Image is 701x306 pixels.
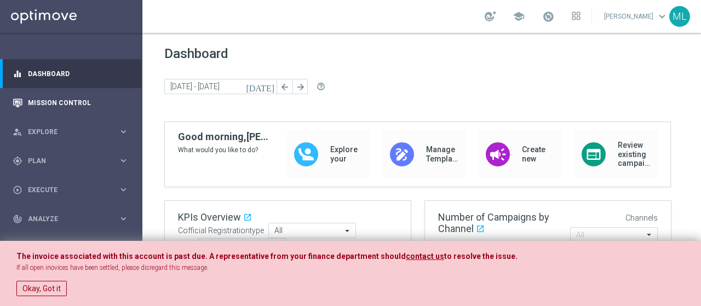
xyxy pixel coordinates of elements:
[13,185,22,195] i: play_circle_outline
[16,263,685,273] p: If all open inovices have been settled, please disregard this message.
[444,252,518,261] span: to resolve the issue.
[13,185,118,195] div: Execute
[12,215,129,223] button: track_changes Analyze keyboard_arrow_right
[13,127,118,137] div: Explore
[16,281,67,296] button: Okay, Got it
[28,129,118,135] span: Explore
[28,158,118,164] span: Plan
[669,6,690,27] div: ML
[13,69,22,79] i: equalizer
[603,8,669,25] a: [PERSON_NAME]keyboard_arrow_down
[13,214,22,224] i: track_changes
[13,59,129,88] div: Dashboard
[118,155,129,166] i: keyboard_arrow_right
[513,10,525,22] span: school
[28,59,129,88] a: Dashboard
[13,214,118,224] div: Analyze
[13,156,22,166] i: gps_fixed
[118,213,129,224] i: keyboard_arrow_right
[12,70,129,78] button: equalizer Dashboard
[13,88,129,117] div: Mission Control
[12,157,129,165] button: gps_fixed Plan keyboard_arrow_right
[13,127,22,137] i: person_search
[28,187,118,193] span: Execute
[118,184,129,195] i: keyboard_arrow_right
[16,252,406,261] span: The invoice associated with this account is past due. A representative from your finance departme...
[12,186,129,194] button: play_circle_outline Execute keyboard_arrow_right
[118,126,129,137] i: keyboard_arrow_right
[28,216,118,222] span: Analyze
[12,128,129,136] button: person_search Explore keyboard_arrow_right
[13,156,118,166] div: Plan
[12,99,129,107] button: Mission Control
[656,10,668,22] span: keyboard_arrow_down
[28,88,129,117] a: Mission Control
[406,252,444,261] a: contact us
